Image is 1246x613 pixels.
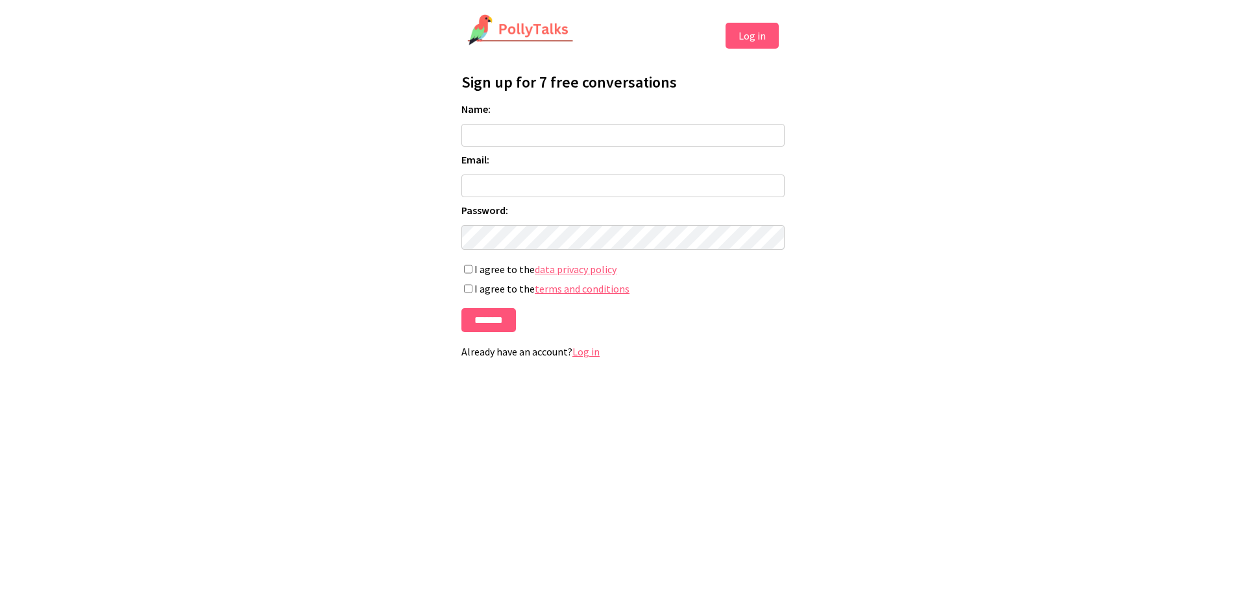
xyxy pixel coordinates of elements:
[461,282,785,295] label: I agree to the
[461,345,785,358] p: Already have an account?
[461,263,785,276] label: I agree to the
[461,204,785,217] label: Password:
[467,14,574,47] img: PollyTalks Logo
[726,23,779,49] button: Log in
[464,265,472,274] input: I agree to thedata privacy policy
[535,282,629,295] a: terms and conditions
[535,263,617,276] a: data privacy policy
[464,284,472,293] input: I agree to theterms and conditions
[572,345,600,358] a: Log in
[461,102,785,115] label: Name:
[461,72,785,92] h1: Sign up for 7 free conversations
[461,153,785,166] label: Email:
